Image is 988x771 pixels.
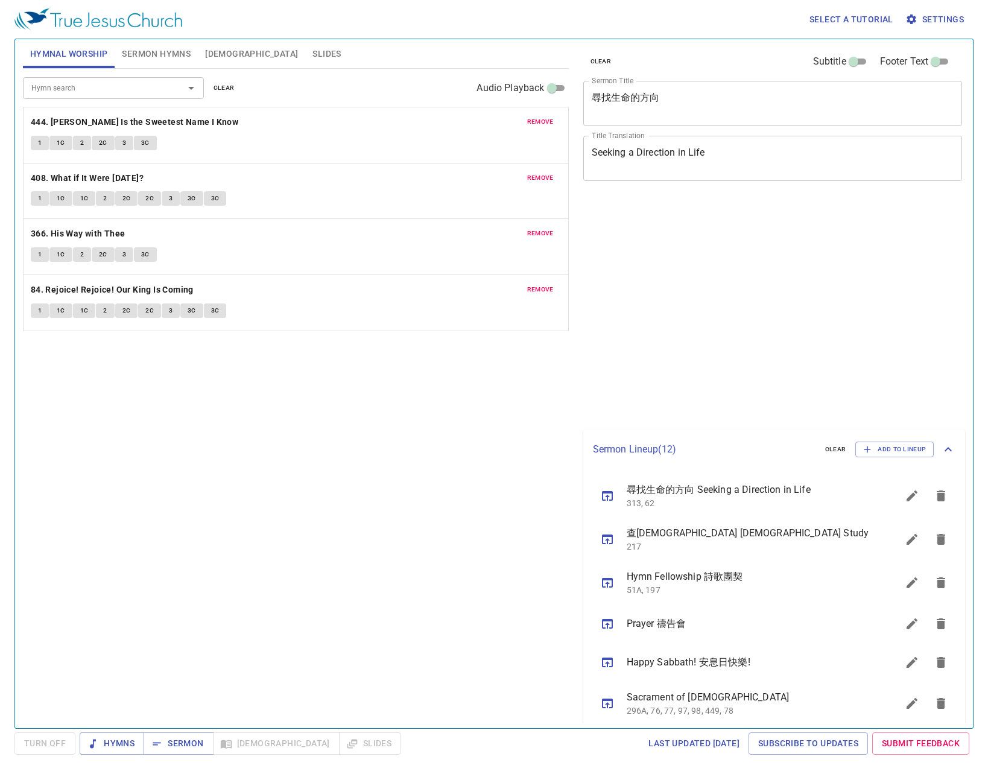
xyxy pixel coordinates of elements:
[138,191,161,206] button: 2C
[204,303,227,318] button: 3C
[122,193,131,204] span: 2C
[80,193,89,204] span: 1C
[593,442,815,457] p: Sermon Lineup ( 12 )
[49,191,72,206] button: 1C
[103,193,107,204] span: 2
[31,247,49,262] button: 1
[80,249,84,260] span: 2
[57,249,65,260] span: 1C
[188,193,196,204] span: 3C
[591,56,612,67] span: clear
[38,193,42,204] span: 1
[31,303,49,318] button: 1
[644,732,744,755] a: Last updated [DATE]
[138,303,161,318] button: 2C
[122,249,126,260] span: 3
[57,193,65,204] span: 1C
[627,705,869,717] p: 296A, 76, 77, 97, 98, 449, 78
[809,12,893,27] span: Select a tutorial
[627,690,869,705] span: Sacrament of [DEMOGRAPHIC_DATA]
[520,115,561,129] button: remove
[31,115,238,130] b: 444. [PERSON_NAME] Is the Sweetest Name I Know
[592,92,954,115] textarea: 尋找生命的方向
[49,303,72,318] button: 1C
[31,226,125,241] b: 366. His Way with Thee
[527,284,554,295] span: remove
[180,303,203,318] button: 3C
[57,305,65,316] span: 1C
[204,191,227,206] button: 3C
[527,228,554,239] span: remove
[99,249,107,260] span: 2C
[73,136,91,150] button: 2
[31,282,195,297] button: 84. Rejoice! Rejoice! Our King Is Coming
[578,194,888,425] iframe: from-child
[627,541,869,553] p: 217
[214,83,235,94] span: clear
[863,444,926,455] span: Add to Lineup
[627,526,869,541] span: 查[DEMOGRAPHIC_DATA] [DEMOGRAPHIC_DATA] Study
[96,303,114,318] button: 2
[134,247,157,262] button: 3C
[38,249,42,260] span: 1
[73,191,96,206] button: 1C
[205,46,298,62] span: [DEMOGRAPHIC_DATA]
[122,46,191,62] span: Sermon Hymns
[627,483,869,497] span: 尋找生命的方向 Seeking a Direction in Life
[583,430,966,469] div: Sermon Lineup(12)clearAdd to Lineup
[73,303,96,318] button: 1C
[183,80,200,97] button: Open
[92,247,115,262] button: 2C
[31,282,194,297] b: 84. Rejoice! Rejoice! Our King Is Coming
[169,305,173,316] span: 3
[188,305,196,316] span: 3C
[115,191,138,206] button: 2C
[627,584,869,596] p: 51A, 197
[92,136,115,150] button: 2C
[520,226,561,241] button: remove
[648,736,739,751] span: Last updated [DATE]
[818,442,853,457] button: clear
[31,171,146,186] button: 408. What if It Were [DATE]?
[627,497,869,509] p: 313, 62
[38,138,42,148] span: 1
[89,736,135,751] span: Hymns
[115,303,138,318] button: 2C
[477,81,544,95] span: Audio Playback
[872,732,969,755] a: Submit Feedback
[73,247,91,262] button: 2
[103,305,107,316] span: 2
[153,736,203,751] span: Sermon
[527,173,554,183] span: remove
[122,138,126,148] span: 3
[880,54,929,69] span: Footer Text
[882,736,960,751] span: Submit Feedback
[141,249,150,260] span: 3C
[825,444,846,455] span: clear
[749,732,868,755] a: Subscribe to Updates
[627,617,869,631] span: Prayer 禱告會
[758,736,858,751] span: Subscribe to Updates
[96,191,114,206] button: 2
[31,191,49,206] button: 1
[80,138,84,148] span: 2
[180,191,203,206] button: 3C
[49,136,72,150] button: 1C
[903,8,969,31] button: Settings
[145,305,154,316] span: 2C
[31,115,241,130] button: 444. [PERSON_NAME] Is the Sweetest Name I Know
[520,171,561,185] button: remove
[312,46,341,62] span: Slides
[99,138,107,148] span: 2C
[592,147,954,170] textarea: Seeking a Direction in Life
[527,116,554,127] span: remove
[122,305,131,316] span: 2C
[38,305,42,316] span: 1
[583,54,619,69] button: clear
[49,247,72,262] button: 1C
[134,136,157,150] button: 3C
[14,8,182,30] img: True Jesus Church
[57,138,65,148] span: 1C
[80,305,89,316] span: 1C
[145,193,154,204] span: 2C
